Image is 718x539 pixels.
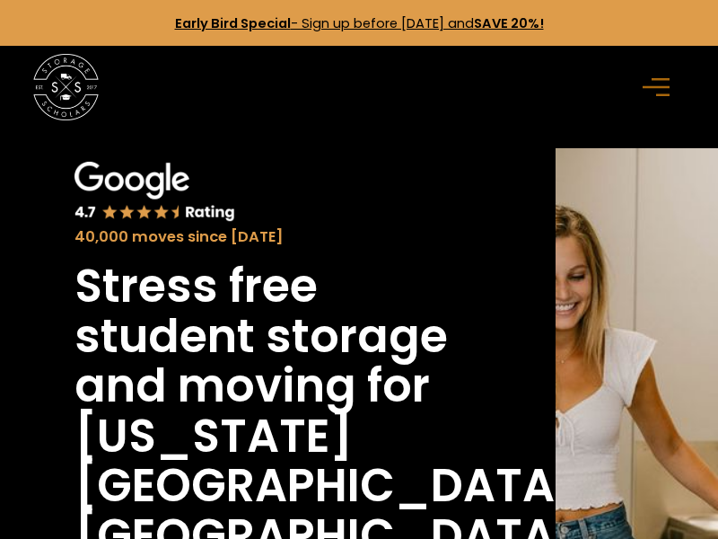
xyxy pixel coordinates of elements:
[474,14,544,32] strong: SAVE 20%!
[33,54,99,119] img: Storage Scholars main logo
[74,261,456,411] h1: Stress free student storage and moving for
[175,14,544,32] a: Early Bird Special- Sign up before [DATE] andSAVE 20%!
[33,54,99,119] a: home
[74,226,456,249] div: 40,000 moves since [DATE]
[175,14,291,32] strong: Early Bird Special
[74,162,236,224] img: Google 4.7 star rating
[633,61,686,114] div: menu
